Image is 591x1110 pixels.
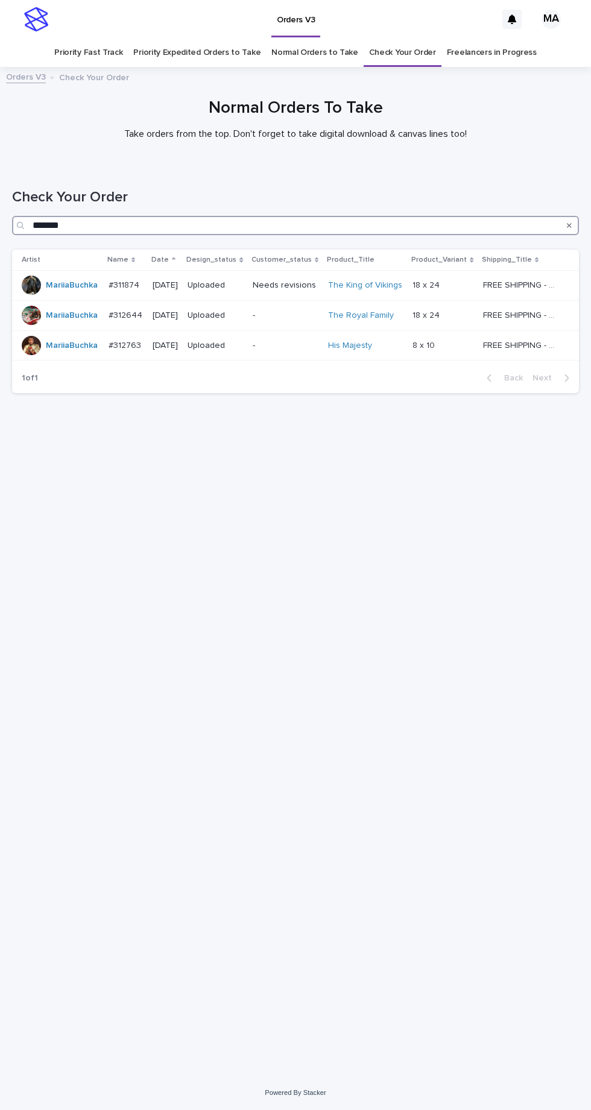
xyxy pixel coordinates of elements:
p: - [253,341,318,351]
a: Freelancers in Progress [447,39,537,67]
a: The Royal Family [328,311,394,321]
a: Normal Orders to Take [271,39,358,67]
a: Priority Fast Track [54,39,122,67]
p: Name [107,253,128,266]
a: Priority Expedited Orders to Take [133,39,261,67]
input: Search [12,216,579,235]
p: 18 x 24 [412,308,442,321]
p: Design_status [186,253,236,266]
a: His Majesty [328,341,372,351]
img: stacker-logo-s-only.png [24,7,48,31]
p: Customer_status [251,253,312,266]
h1: Check Your Order [12,189,579,206]
tr: MariiaBuchka #312644#312644 [DATE]Uploaded-The Royal Family 18 x 2418 x 24 FREE SHIPPING - previe... [12,300,579,330]
p: 8 x 10 [412,338,437,351]
div: MA [542,10,561,29]
a: The King of Vikings [328,280,402,291]
a: Check Your Order [369,39,436,67]
p: Check Your Order [59,70,129,83]
p: Uploaded [188,341,243,351]
p: [DATE] [153,311,179,321]
p: Take orders from the top. Don't forget to take digital download & canvas lines too! [54,128,537,140]
p: Product_Title [327,253,375,266]
p: [DATE] [153,280,179,291]
p: FREE SHIPPING - preview in 1-2 business days, after your approval delivery will take 5-10 b.d. [483,338,561,351]
tr: MariiaBuchka #312763#312763 [DATE]Uploaded-His Majesty 8 x 108 x 10 FREE SHIPPING - preview in 1-... [12,330,579,361]
button: Next [528,373,579,383]
p: FREE SHIPPING - preview in 1-2 business days, after your approval delivery will take 5-10 b.d. [483,308,561,321]
p: #312644 [109,308,145,321]
a: MariiaBuchka [46,341,98,351]
p: Product_Variant [411,253,467,266]
button: Back [477,373,528,383]
p: Uploaded [188,311,243,321]
p: #312763 [109,338,144,351]
p: 1 of 1 [12,364,48,393]
span: Next [533,374,559,382]
p: Date [151,253,169,266]
h1: Normal Orders To Take [12,98,579,119]
a: MariiaBuchka [46,280,98,291]
a: Powered By Stacker [265,1089,326,1096]
p: - [253,311,318,321]
p: #311874 [109,278,142,291]
a: Orders V3 [6,69,46,83]
p: 18 x 24 [412,278,442,291]
p: FREE SHIPPING - preview in 1-2 business days, after your approval delivery will take 5-10 b.d. [483,278,561,291]
span: Back [497,374,523,382]
tr: MariiaBuchka #311874#311874 [DATE]UploadedNeeds revisionsThe King of Vikings 18 x 2418 x 24 FREE ... [12,270,579,300]
p: Uploaded [188,280,243,291]
p: Needs revisions [253,280,318,291]
a: MariiaBuchka [46,311,98,321]
p: [DATE] [153,341,179,351]
p: Artist [22,253,40,266]
p: Shipping_Title [482,253,532,266]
